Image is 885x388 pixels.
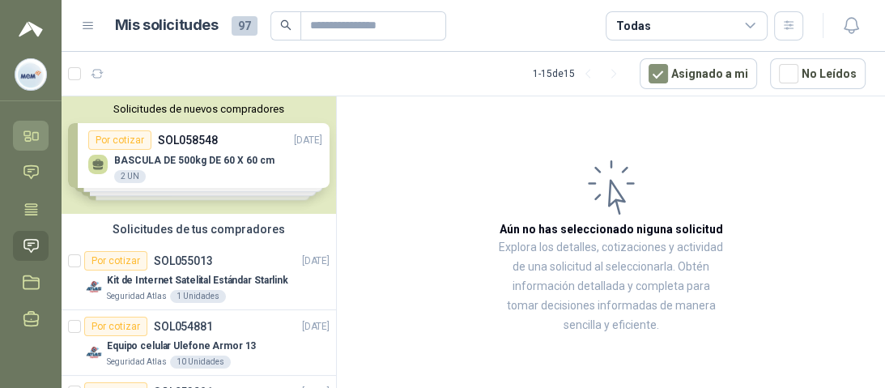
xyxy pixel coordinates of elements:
div: 1 - 15 de 15 [533,61,627,87]
span: 97 [232,16,257,36]
button: Solicitudes de nuevos compradores [68,103,330,115]
button: Asignado a mi [640,58,757,89]
p: [DATE] [302,319,330,335]
p: Seguridad Atlas [107,290,167,303]
p: Seguridad Atlas [107,356,167,369]
p: [DATE] [302,254,330,269]
div: 10 Unidades [170,356,231,369]
a: Por cotizarSOL055013[DATE] Company LogoKit de Internet Satelital Estándar StarlinkSeguridad Atlas... [62,245,336,310]
img: Company Logo [84,343,104,362]
div: Todas [616,17,650,35]
div: Por cotizar [84,317,147,336]
div: 1 Unidades [170,290,226,303]
h1: Mis solicitudes [115,14,219,37]
p: SOL055013 [154,255,213,266]
h3: Aún no has seleccionado niguna solicitud [500,220,723,238]
p: SOL054881 [154,321,213,332]
p: Equipo celular Ulefone Armor 13 [107,339,256,354]
img: Logo peakr [19,19,43,39]
div: Solicitudes de nuevos compradoresPor cotizarSOL058548[DATE] BASCULA DE 500kg DE 60 X 60 cm2 UNPor... [62,96,336,214]
img: Company Logo [15,59,46,90]
button: No Leídos [770,58,866,89]
div: Por cotizar [84,251,147,271]
a: Por cotizarSOL054881[DATE] Company LogoEquipo celular Ulefone Armor 13Seguridad Atlas10 Unidades [62,310,336,376]
p: Kit de Internet Satelital Estándar Starlink [107,273,288,288]
div: Solicitudes de tus compradores [62,214,336,245]
p: Explora los detalles, cotizaciones y actividad de una solicitud al seleccionarla. Obtén informaci... [499,238,723,335]
img: Company Logo [84,277,104,296]
span: search [280,19,291,31]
